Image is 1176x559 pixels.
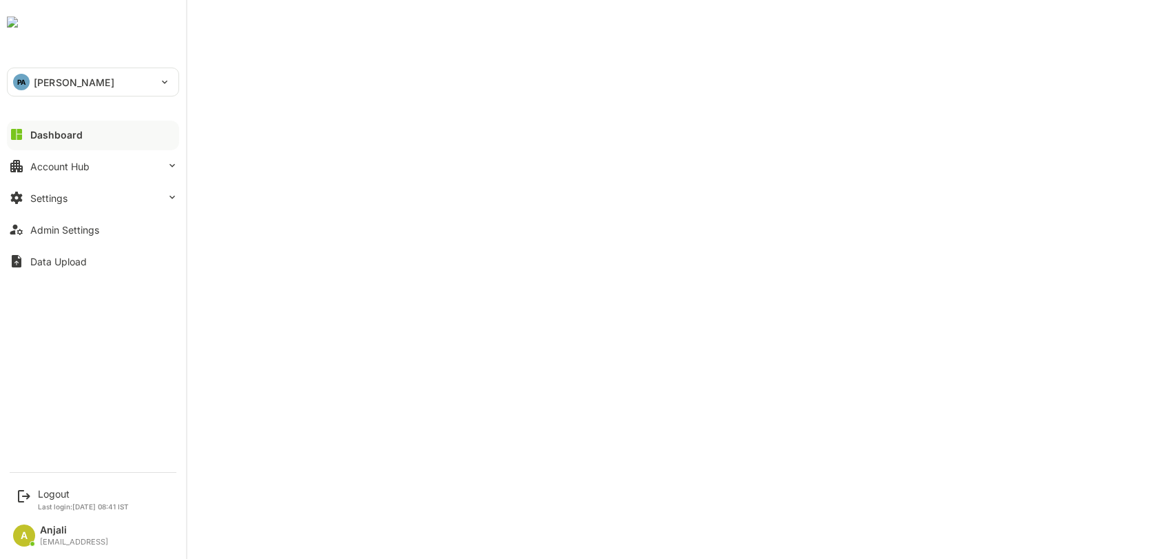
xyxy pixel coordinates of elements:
div: A [13,525,35,547]
div: PA [13,74,30,90]
button: Admin Settings [7,216,179,243]
button: Dashboard [7,121,179,148]
div: Logout [38,488,129,500]
div: Anjali [40,525,108,536]
div: PA[PERSON_NAME] [8,68,178,96]
div: Dashboard [30,129,83,141]
div: Account Hub [30,161,90,172]
p: Last login: [DATE] 08:41 IST [38,502,129,511]
img: undefinedjpg [7,17,18,28]
div: Data Upload [30,256,87,267]
div: Settings [30,192,68,204]
button: Account Hub [7,152,179,180]
div: Admin Settings [30,224,99,236]
div: [EMAIL_ADDRESS] [40,538,108,547]
button: Settings [7,184,179,212]
button: Data Upload [7,247,179,275]
p: [PERSON_NAME] [34,75,114,90]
